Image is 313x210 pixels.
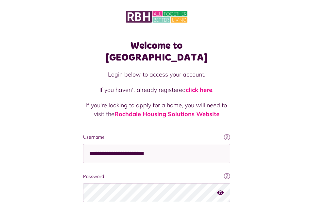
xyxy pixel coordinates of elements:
label: Password [83,173,230,180]
p: If you're looking to apply for a home, you will need to visit the [83,101,230,118]
p: If you haven't already registered . [83,85,230,94]
label: Username [83,134,230,141]
p: Login below to access your account. [83,70,230,79]
h1: Welcome to [GEOGRAPHIC_DATA] [83,40,230,63]
a: Rochdale Housing Solutions Website [114,110,219,118]
a: click here [186,86,212,94]
img: MyRBH [126,10,187,24]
